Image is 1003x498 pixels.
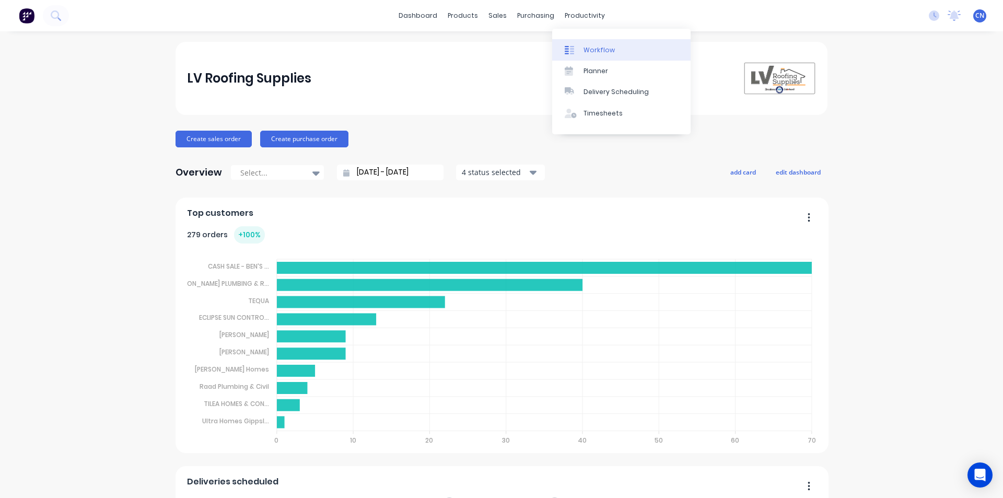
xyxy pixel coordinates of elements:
button: 4 status selected [456,165,545,180]
div: Delivery Scheduling [584,87,649,97]
div: Open Intercom Messenger [967,462,993,488]
a: Delivery Scheduling [552,82,691,102]
tspan: CASH SALE - BEN'S ... [208,262,269,271]
div: purchasing [512,8,559,24]
div: Planner [584,66,608,76]
tspan: TILEA HOMES & CON... [204,399,269,408]
tspan: 40 [578,436,587,445]
div: Overview [176,162,222,183]
tspan: 10 [349,436,356,445]
div: 279 orders [187,226,265,244]
tspan: 50 [655,436,663,445]
button: add card [724,165,763,179]
tspan: TEQUA [248,296,269,305]
button: Create purchase order [260,131,348,147]
a: Planner [552,61,691,82]
tspan: 70 [808,436,817,445]
span: Top customers [187,207,253,219]
div: sales [483,8,512,24]
div: 4 status selected [462,167,528,178]
div: Workflow [584,45,615,55]
div: productivity [559,8,610,24]
tspan: ECLIPSE SUN CONTRO... [199,313,269,322]
img: Factory [19,8,34,24]
div: Timesheets [584,109,623,118]
a: dashboard [393,8,442,24]
a: Timesheets [552,103,691,124]
tspan: Raad Plumbing & Civil [200,382,269,391]
button: edit dashboard [769,165,827,179]
tspan: Ultra Homes Gippsl... [202,416,269,425]
div: products [442,8,483,24]
div: + 100 % [234,226,265,244]
tspan: 60 [731,436,740,445]
tspan: 20 [425,436,433,445]
tspan: [PERSON_NAME] Homes [195,365,269,374]
button: Create sales order [176,131,252,147]
tspan: [PERSON_NAME] [219,348,269,356]
div: LV Roofing Supplies [187,68,311,89]
tspan: [PERSON_NAME] PLUMBING & R... [170,279,269,288]
span: Deliveries scheduled [187,476,278,488]
tspan: 30 [502,436,510,445]
a: Workflow [552,39,691,60]
img: LV Roofing Supplies [743,62,816,95]
tspan: 0 [274,436,278,445]
tspan: [PERSON_NAME] [219,330,269,339]
span: CN [975,11,984,20]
